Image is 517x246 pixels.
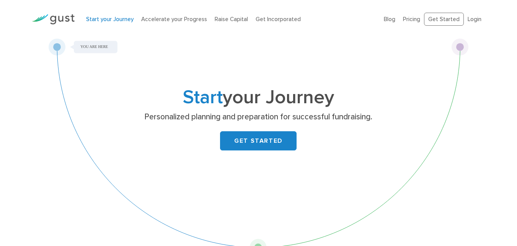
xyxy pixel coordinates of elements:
[468,16,481,23] a: Login
[183,86,223,109] span: Start
[256,16,301,23] a: Get Incorporated
[424,13,464,26] a: Get Started
[86,16,134,23] a: Start your Journey
[141,16,207,23] a: Accelerate your Progress
[403,16,420,23] a: Pricing
[215,16,248,23] a: Raise Capital
[220,131,297,150] a: GET STARTED
[110,112,407,122] p: Personalized planning and preparation for successful fundraising.
[107,89,409,106] h1: your Journey
[32,14,75,25] img: Gust Logo
[384,16,395,23] a: Blog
